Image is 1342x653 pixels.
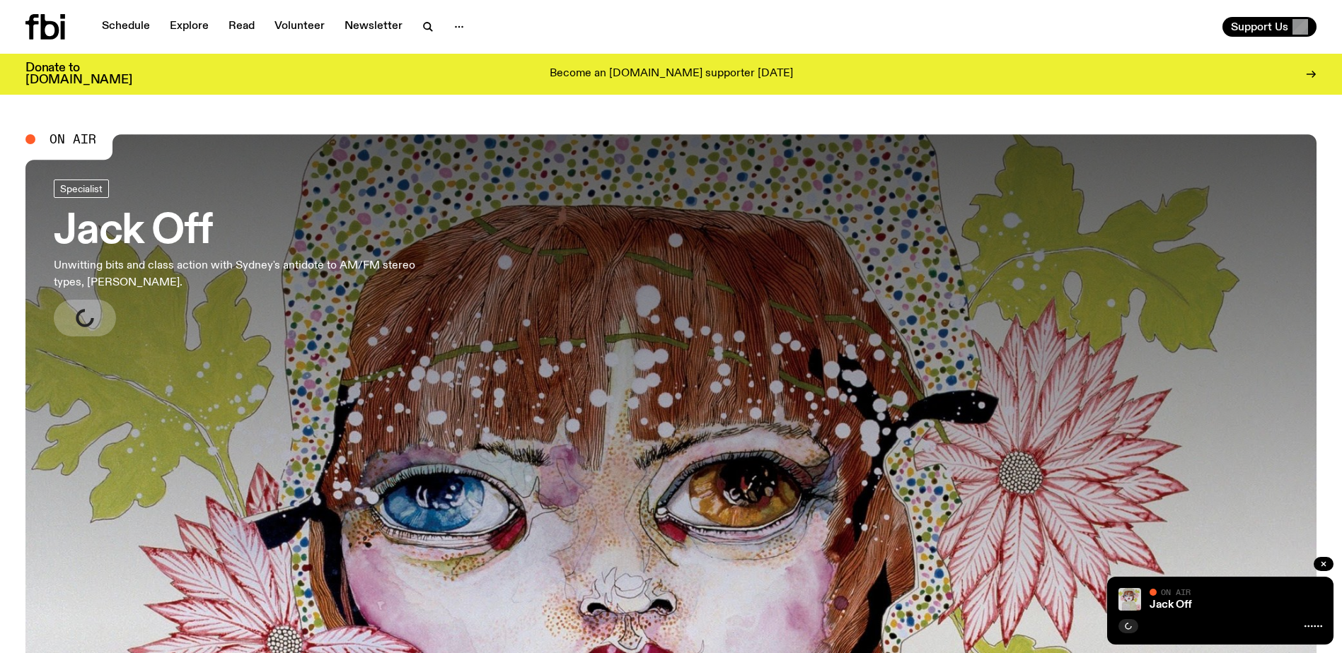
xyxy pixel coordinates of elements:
a: Newsletter [336,17,411,37]
a: Schedule [93,17,158,37]
a: Explore [161,17,217,37]
span: On Air [1161,587,1191,596]
span: On Air [50,133,96,146]
a: Jack OffUnwitting bits and class action with Sydney's antidote to AM/FM stereo types, [PERSON_NAME]. [54,180,416,336]
h3: Donate to [DOMAIN_NAME] [25,62,132,86]
p: Unwitting bits and class action with Sydney's antidote to AM/FM stereo types, [PERSON_NAME]. [54,257,416,291]
a: Specialist [54,180,109,198]
a: Jack Off [1150,599,1192,611]
a: Volunteer [266,17,333,37]
a: Read [220,17,263,37]
button: Support Us [1222,17,1317,37]
span: Specialist [60,183,103,194]
p: Become an [DOMAIN_NAME] supporter [DATE] [550,68,793,81]
img: a dotty lady cuddling her cat amongst flowers [1118,588,1141,611]
h3: Jack Off [54,212,416,252]
span: Support Us [1231,20,1288,33]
